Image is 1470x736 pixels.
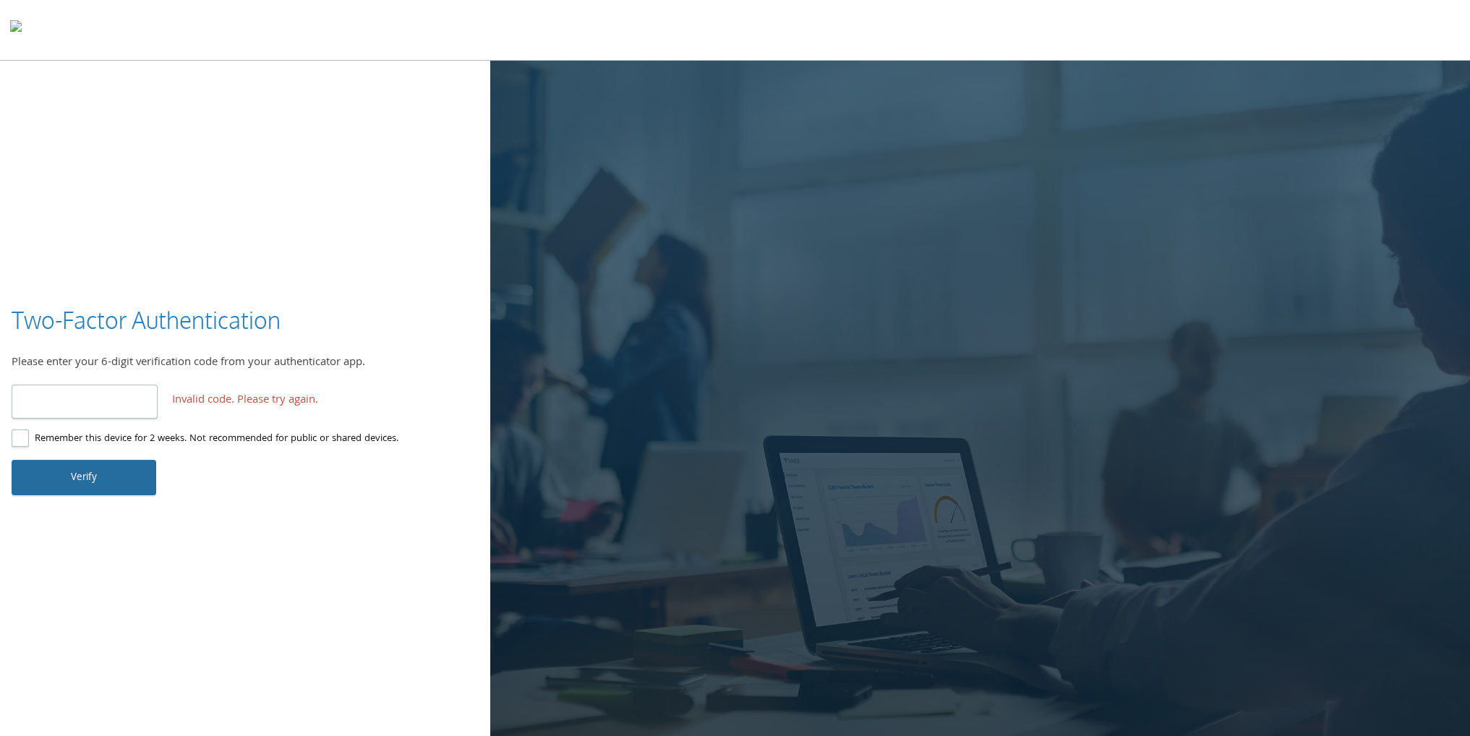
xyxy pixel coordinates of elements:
[172,392,318,411] span: Invalid code. Please try again.
[12,460,156,495] button: Verify
[10,15,22,44] img: todyl-logo-dark.svg
[12,304,281,337] h3: Two-Factor Authentication
[12,430,398,448] label: Remember this device for 2 weeks. Not recommended for public or shared devices.
[12,354,479,373] div: Please enter your 6-digit verification code from your authenticator app.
